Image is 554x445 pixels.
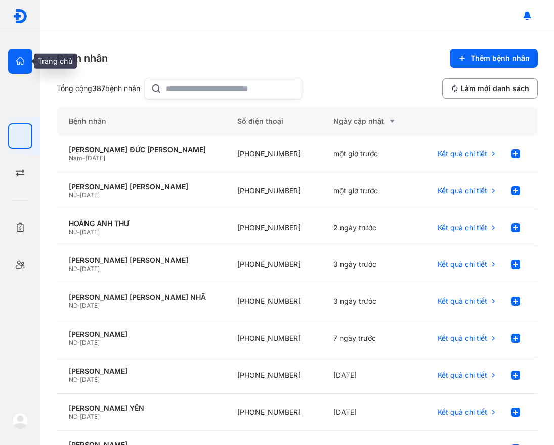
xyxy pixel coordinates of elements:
div: 3 ngày trước [321,283,417,320]
span: Nữ [69,191,77,199]
span: Nữ [69,376,77,383]
div: 2 ngày trước [321,209,417,246]
img: logo [13,9,28,24]
div: [PHONE_NUMBER] [225,209,321,246]
span: Nữ [69,228,77,236]
div: [PERSON_NAME] [PERSON_NAME] [69,256,213,265]
div: [PHONE_NUMBER] [225,246,321,283]
div: [PHONE_NUMBER] [225,320,321,357]
div: Bệnh nhân [57,51,108,65]
div: Bệnh nhân [57,107,225,136]
span: - [77,413,80,420]
span: - [82,154,86,162]
span: - [77,376,80,383]
div: [PERSON_NAME] [PERSON_NAME] [69,182,213,191]
span: - [77,265,80,273]
span: [DATE] [80,302,100,309]
div: HOÀNG ANH THƯ [69,219,213,228]
div: Số điện thoại [225,107,321,136]
div: [PHONE_NUMBER] [225,172,321,209]
span: Kết quả chi tiết [438,408,487,417]
span: Kết quả chi tiết [438,149,487,158]
div: [PHONE_NUMBER] [225,357,321,394]
span: Thêm bệnh nhân [471,54,530,63]
img: logo [12,413,28,429]
span: Nữ [69,302,77,309]
span: Kết quả chi tiết [438,260,487,269]
span: [DATE] [80,413,100,420]
span: - [77,339,80,346]
button: Làm mới danh sách [442,78,538,99]
div: Ngày cập nhật [333,115,405,127]
span: Nữ [69,265,77,273]
div: 3 ngày trước [321,246,417,283]
span: [DATE] [80,191,100,199]
div: một giờ trước [321,136,417,172]
div: [PHONE_NUMBER] [225,136,321,172]
span: Nữ [69,413,77,420]
span: [DATE] [80,228,100,236]
div: [DATE] [321,357,417,394]
div: 7 ngày trước [321,320,417,357]
div: một giờ trước [321,172,417,209]
span: - [77,191,80,199]
span: Nam [69,154,82,162]
span: Kết quả chi tiết [438,334,487,343]
span: Kết quả chi tiết [438,371,487,380]
span: Kết quả chi tiết [438,297,487,306]
button: Thêm bệnh nhân [450,49,538,68]
div: [PERSON_NAME] [69,367,213,376]
span: Kết quả chi tiết [438,186,487,195]
div: [PHONE_NUMBER] [225,394,321,431]
div: [PERSON_NAME] [69,330,213,339]
div: [PERSON_NAME] YẾN [69,404,213,413]
div: [PHONE_NUMBER] [225,283,321,320]
div: [PERSON_NAME] [PERSON_NAME] NHÃ [69,293,213,302]
span: 387 [92,84,105,93]
span: Nữ [69,339,77,346]
span: [DATE] [86,154,105,162]
span: - [77,228,80,236]
div: [DATE] [321,394,417,431]
div: Tổng cộng bệnh nhân [57,84,140,93]
span: Kết quả chi tiết [438,223,487,232]
span: [DATE] [80,339,100,346]
span: [DATE] [80,265,100,273]
span: - [77,302,80,309]
div: [PERSON_NAME] ĐỨC [PERSON_NAME] [69,145,213,154]
span: Làm mới danh sách [461,84,529,93]
span: [DATE] [80,376,100,383]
